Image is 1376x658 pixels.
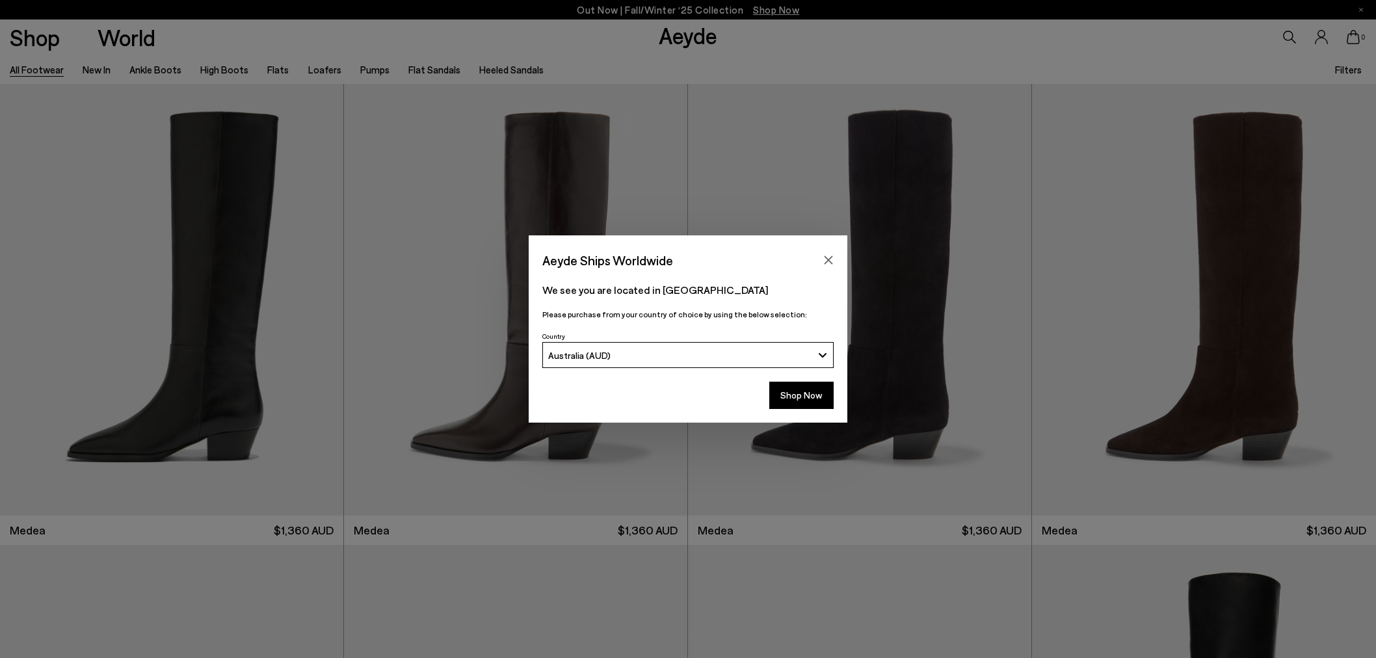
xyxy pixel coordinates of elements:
span: Australia (AUD) [548,350,611,361]
span: Aeyde Ships Worldwide [542,249,673,272]
p: We see you are located in [GEOGRAPHIC_DATA] [542,282,834,298]
p: Please purchase from your country of choice by using the below selection: [542,308,834,321]
span: Country [542,332,565,340]
button: Close [819,250,838,270]
button: Shop Now [769,382,834,409]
